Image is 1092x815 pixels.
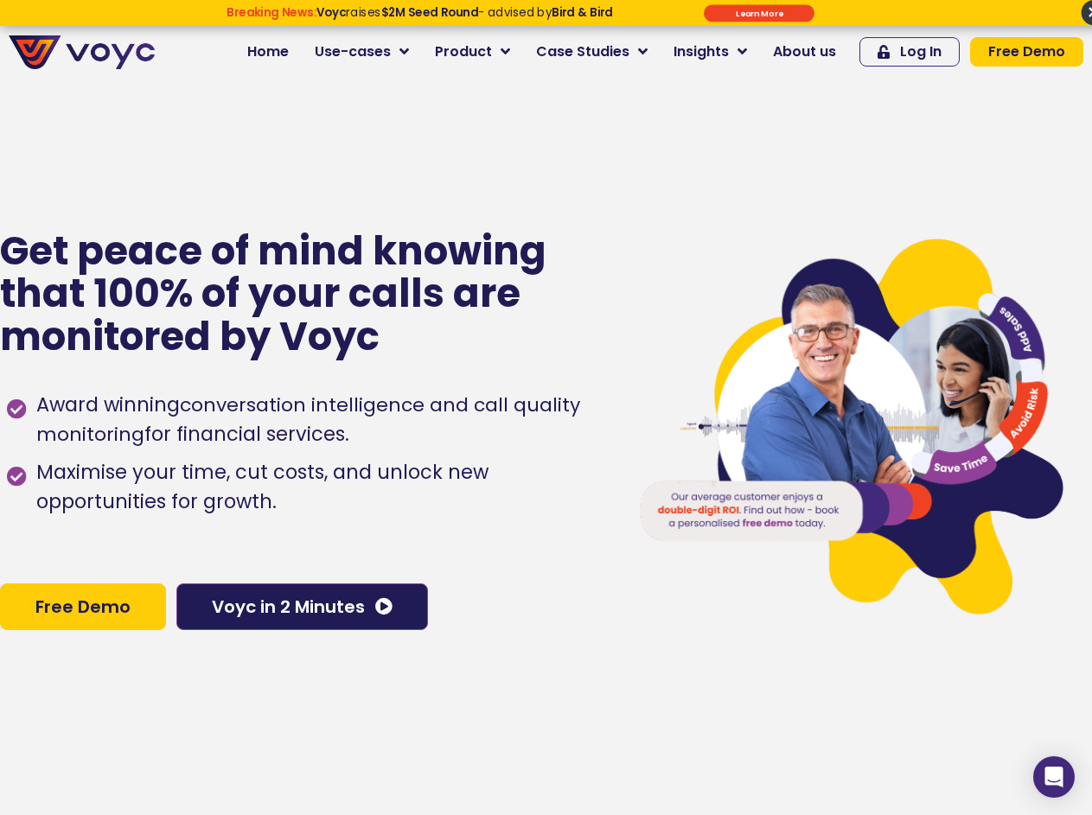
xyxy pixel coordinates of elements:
[234,35,302,69] a: Home
[316,4,613,21] span: raises - advised by
[760,35,849,69] a: About us
[661,35,760,69] a: Insights
[970,37,1083,67] a: Free Demo
[552,4,613,21] strong: Bird & Bird
[674,41,729,62] span: Insights
[32,458,605,517] span: Maximise your time, cut costs, and unlock new opportunities for growth.
[302,35,422,69] a: Use-cases
[900,45,942,59] span: Log In
[36,392,580,448] h1: conversation intelligence and call quality monitoring
[35,598,131,615] span: Free Demo
[988,45,1065,59] span: Free Demo
[536,41,629,62] span: Case Studies
[168,5,671,33] div: Breaking News: Voyc raises $2M Seed Round - advised by Bird & Bird
[1033,756,1075,798] div: Open Intercom Messenger
[227,4,316,21] strong: Breaking News:
[523,35,661,69] a: Case Studies
[315,41,391,62] span: Use-cases
[9,35,155,69] img: voyc-full-logo
[422,35,523,69] a: Product
[32,391,605,449] span: Award winning for financial services.
[247,41,289,62] span: Home
[435,41,492,62] span: Product
[221,140,280,160] span: Job title
[316,4,346,21] strong: Voyc
[773,41,836,62] span: About us
[704,4,814,22] div: Submit
[221,69,265,89] span: Phone
[381,4,479,21] strong: $2M Seed Round
[212,598,365,615] span: Voyc in 2 Minutes
[859,37,960,67] a: Log In
[176,583,428,630] a: Voyc in 2 Minutes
